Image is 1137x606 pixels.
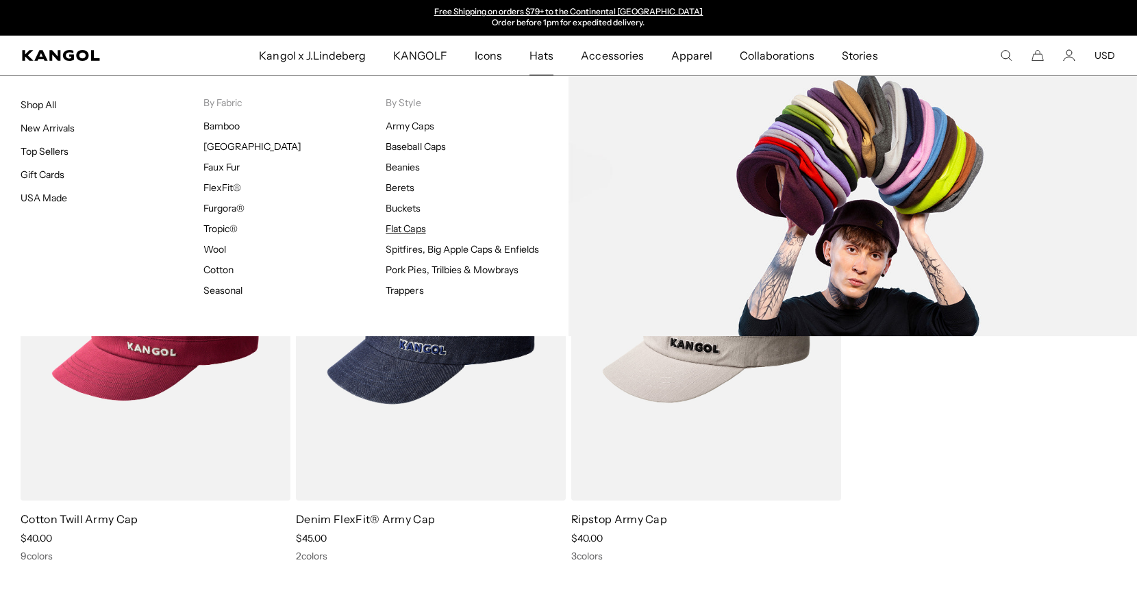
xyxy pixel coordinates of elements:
button: USD [1095,49,1115,62]
a: Faux Fur [203,161,240,173]
a: Apparel [658,36,726,75]
div: 9 colors [21,550,290,562]
a: USA Made [21,192,67,204]
a: Tropic® [203,223,238,235]
span: Icons [475,36,502,75]
a: Flat Caps [386,223,425,235]
a: Spitfires, Big Apple Caps & Enfields [386,243,539,255]
span: Stories [842,36,877,75]
span: Kangol x J.Lindeberg [259,36,366,75]
div: 2 of 2 [427,7,710,29]
span: KANGOLF [393,36,447,75]
a: Baseball Caps [386,140,445,153]
a: Buckets [386,202,421,214]
div: 3 colors [571,550,841,562]
a: Kangol [22,50,171,61]
a: Denim FlexFit® Army Cap [296,512,435,526]
a: Wool [203,243,226,255]
a: Shop All [21,99,56,111]
a: Free Shipping on orders $79+ to the Continental [GEOGRAPHIC_DATA] [434,6,703,16]
button: Cart [1032,49,1044,62]
a: Beanies [386,161,420,173]
div: 2 colors [296,550,566,562]
p: Order before 1pm for expedited delivery. [434,18,703,29]
a: [GEOGRAPHIC_DATA] [203,140,301,153]
span: Collaborations [740,36,814,75]
div: Announcement [427,7,710,29]
a: Account [1063,49,1075,62]
a: Accessories [567,36,657,75]
img: Flat_Caps.jpg [568,76,1137,336]
a: Cotton [203,264,234,276]
a: Collaborations [726,36,828,75]
p: By Style [386,97,568,109]
a: Gift Cards [21,168,64,181]
a: Seasonal [203,284,242,296]
a: Berets [386,181,414,194]
a: Pork Pies, Trilbies & Mowbrays [386,264,518,276]
p: By Fabric [203,97,386,109]
a: KANGOLF [379,36,461,75]
a: Bamboo [203,120,240,132]
a: New Arrivals [21,122,75,134]
a: Hats [516,36,567,75]
span: $45.00 [296,532,327,544]
a: Trappers [386,284,423,296]
a: Icons [461,36,516,75]
a: Ripstop Army Cap [571,512,667,526]
a: Stories [828,36,891,75]
a: Cotton Twill Army Cap [21,512,138,526]
summary: Search here [1000,49,1012,62]
a: Furgora® [203,202,245,214]
span: Apparel [671,36,712,75]
a: FlexFit® [203,181,241,194]
a: Top Sellers [21,145,68,157]
a: Army Caps [386,120,434,132]
span: $40.00 [21,532,52,544]
span: Hats [529,36,553,75]
slideshow-component: Announcement bar [427,7,710,29]
a: Kangol x J.Lindeberg [245,36,379,75]
span: Accessories [581,36,643,75]
span: $40.00 [571,532,603,544]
